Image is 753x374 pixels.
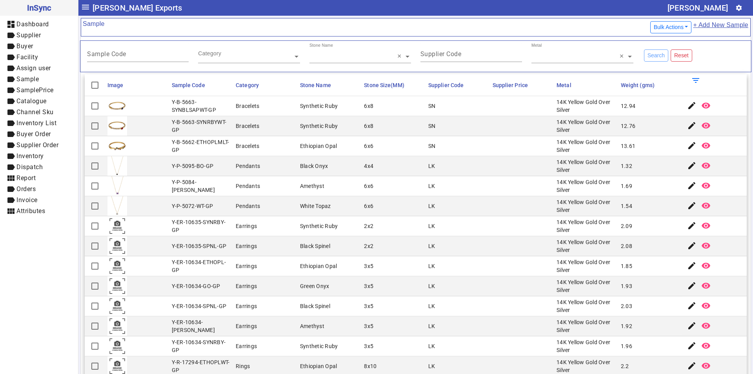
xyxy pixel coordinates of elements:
[364,222,373,230] div: 2x2
[428,222,435,230] div: LK
[6,86,16,95] mat-icon: label
[300,262,337,270] div: Ethiopian Opal
[16,20,49,28] span: Dashboard
[107,256,127,276] img: comingsoon.png
[687,161,697,170] mat-icon: edit
[172,138,231,154] div: Y-B-5662-ETHOPLMLT-GP
[236,102,259,110] div: Bracelets
[701,201,711,210] mat-icon: remove_red_eye
[428,322,435,330] div: LK
[557,238,616,254] div: 14K Yellow Gold Over Silver
[172,82,205,88] span: Sample Code
[6,31,16,40] mat-icon: label
[6,53,16,62] mat-icon: label
[621,182,632,190] div: 1.69
[172,258,231,274] div: Y-ER-10634-ETHOPL-GP
[236,82,259,88] span: Category
[107,236,127,256] img: comingsoon.png
[16,174,36,182] span: Report
[557,178,616,194] div: 14K Yellow Gold Over Silver
[701,181,711,190] mat-icon: remove_red_eye
[107,82,124,88] span: Image
[687,141,697,150] mat-icon: edit
[621,162,632,170] div: 1.32
[107,196,127,216] img: b3bf2b56-ef31-40ca-960c-eab7415a2838
[300,182,324,190] div: Amethyst
[493,82,528,88] span: Supplier Price
[621,242,632,250] div: 2.08
[236,202,260,210] div: Pendants
[701,101,711,110] mat-icon: remove_red_eye
[107,136,127,156] img: b7bd1966-9357-4bd9-9716-da4b2360a4e9
[172,338,231,354] div: Y-ER-10634-SYNRBY-GP
[701,241,711,250] mat-icon: remove_red_eye
[364,162,373,170] div: 4x4
[300,142,337,150] div: Ethiopian Opal
[172,162,214,170] div: Y-P-5095-BO-GP
[172,202,213,210] div: Y-P-5072-WT-GP
[621,102,635,110] div: 12.94
[557,258,616,274] div: 14K Yellow Gold Over Silver
[172,118,231,134] div: Y-B-5663-SYNRBYWT-GP
[172,218,231,234] div: Y-ER-10635-SYNRBY-GP
[16,86,54,94] span: SamplePrice
[428,262,435,270] div: LK
[300,122,338,130] div: Synthetic Ruby
[687,341,697,350] mat-icon: edit
[107,276,127,296] img: comingsoon.png
[428,142,436,150] div: SN
[300,322,324,330] div: Amethyst
[300,282,329,290] div: Green Onyx
[621,342,632,350] div: 1.96
[16,141,58,149] span: Supplier Order
[87,50,126,58] mat-label: Sample Code
[687,101,697,110] mat-icon: edit
[300,342,338,350] div: Synthetic Ruby
[16,108,54,116] span: Channel Sku
[6,75,16,84] mat-icon: label
[300,362,337,370] div: Ethiopian Opal
[16,31,41,39] span: Supplier
[557,198,616,214] div: 14K Yellow Gold Over Silver
[621,82,655,88] span: Weight (gms)
[428,202,435,210] div: LK
[6,20,16,29] mat-icon: dashboard
[309,42,333,48] div: Stone Name
[557,138,616,154] div: 14K Yellow Gold Over Silver
[300,162,328,170] div: Black Onyx
[557,318,616,334] div: 14K Yellow Gold Over Silver
[236,282,257,290] div: Earrings
[172,358,231,374] div: Y-R-17294-ETHOPLWT-GP
[687,301,697,310] mat-icon: edit
[172,282,220,290] div: Y-ER-10634-GO-GP
[364,342,373,350] div: 3x5
[16,97,47,105] span: Catalogue
[687,321,697,330] mat-icon: edit
[172,98,231,114] div: Y-B-5663-SYNBLSAPWT-GP
[671,49,692,62] button: Reset
[428,282,435,290] div: LK
[650,21,692,33] button: Bulk Actions
[668,2,728,14] div: [PERSON_NAME]
[701,141,711,150] mat-icon: remove_red_eye
[300,82,331,88] span: Stone Name
[428,102,436,110] div: SN
[557,98,616,114] div: 14K Yellow Gold Over Silver
[6,151,16,161] mat-icon: label
[428,342,435,350] div: LK
[687,241,697,250] mat-icon: edit
[687,281,697,290] mat-icon: edit
[557,278,616,294] div: 14K Yellow Gold Over Silver
[172,242,227,250] div: Y-ER-10635-SPNL-GP
[364,302,373,310] div: 3x5
[701,341,711,350] mat-icon: remove_red_eye
[236,262,257,270] div: Earrings
[81,2,90,12] mat-icon: menu
[687,361,697,370] mat-icon: edit
[701,161,711,170] mat-icon: remove_red_eye
[6,97,16,106] mat-icon: label
[6,108,16,117] mat-icon: label
[172,318,231,334] div: Y-ER-10634-[PERSON_NAME]
[557,118,616,134] div: 14K Yellow Gold Over Silver
[364,282,373,290] div: 3x5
